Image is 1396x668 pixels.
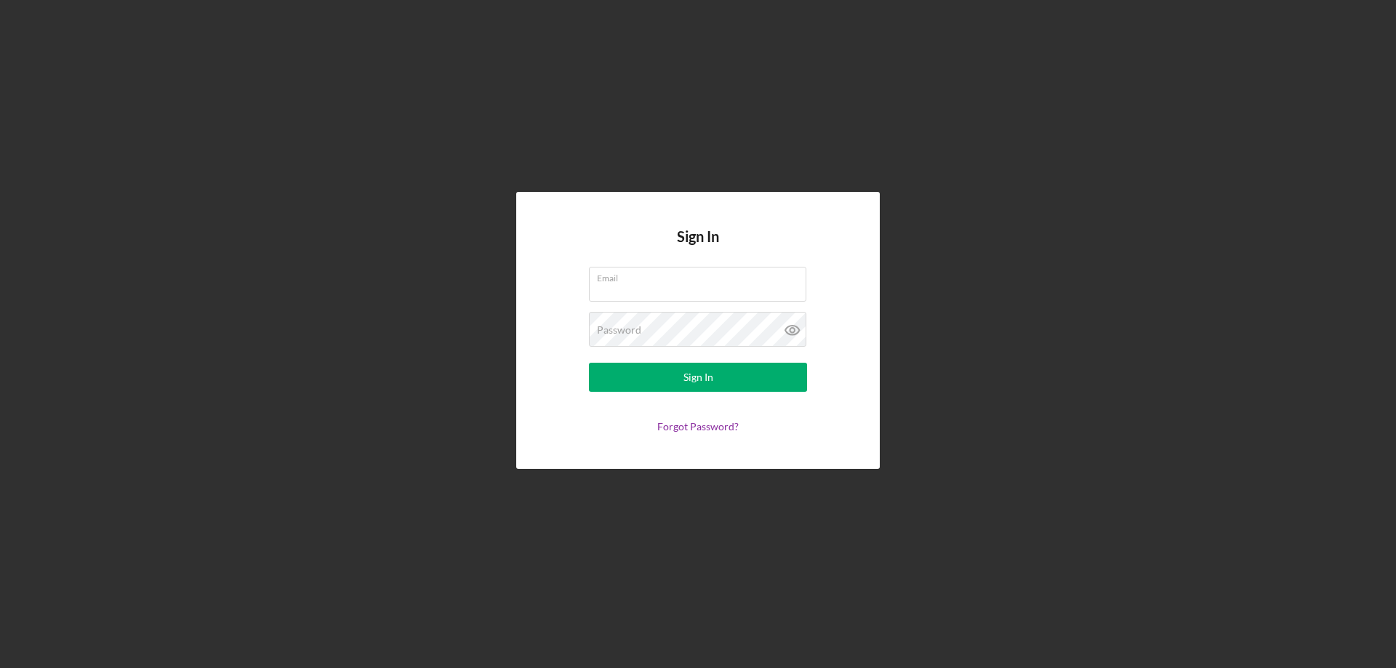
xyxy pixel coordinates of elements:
a: Forgot Password? [657,420,739,432]
h4: Sign In [677,228,719,267]
div: Sign In [683,363,713,392]
button: Sign In [589,363,807,392]
label: Email [597,267,806,283]
label: Password [597,324,641,336]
